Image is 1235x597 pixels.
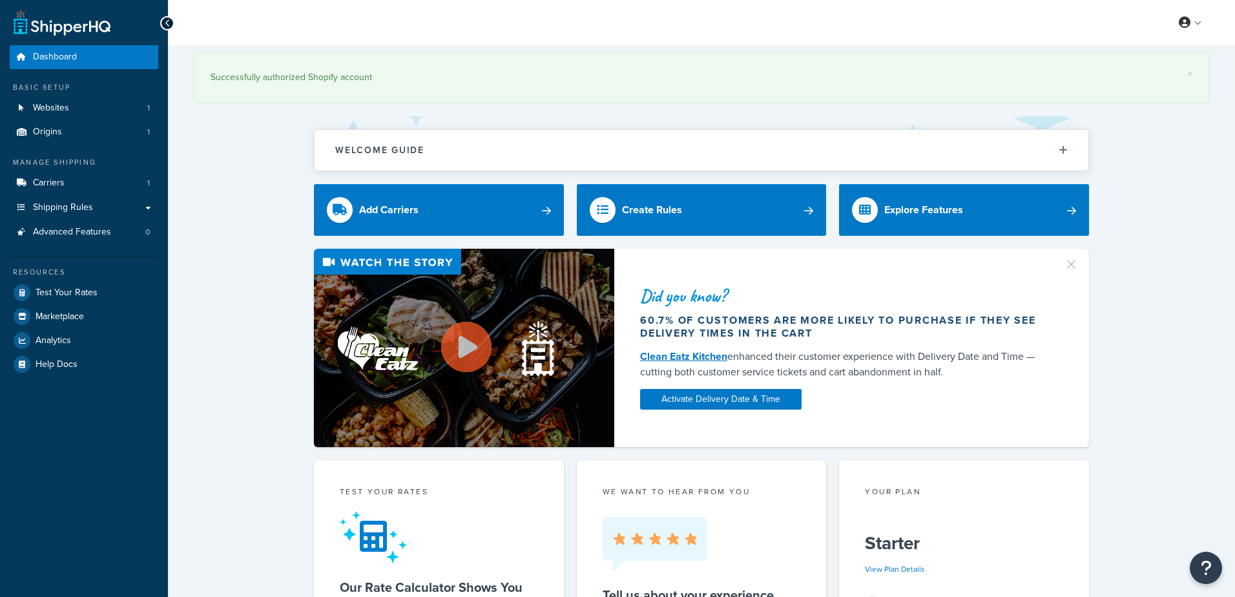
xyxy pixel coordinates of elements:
a: Clean Eatz Kitchen [640,349,727,364]
a: Explore Features [839,184,1089,236]
span: Analytics [36,335,71,346]
button: Open Resource Center [1190,552,1222,584]
a: × [1187,68,1192,79]
a: Carriers1 [10,171,158,195]
li: Advanced Features [10,220,158,244]
span: Dashboard [33,52,77,63]
div: enhanced their customer experience with Delivery Date and Time — cutting both customer service ti... [640,349,1048,380]
a: Add Carriers [314,184,564,236]
div: Basic Setup [10,82,158,93]
div: Test your rates [340,486,538,501]
span: Advanced Features [33,227,111,238]
span: 1 [147,127,150,138]
div: Your Plan [865,486,1063,501]
li: Websites [10,96,158,120]
li: Carriers [10,171,158,195]
span: Marketplace [36,311,84,322]
li: Origins [10,120,158,144]
img: Video thumbnail [314,249,614,447]
a: Test Your Rates [10,281,158,304]
span: 1 [147,103,150,114]
div: Successfully authorized Shopify account [211,68,1192,87]
a: Dashboard [10,45,158,69]
a: Websites1 [10,96,158,120]
div: 60.7% of customers are more likely to purchase if they see delivery times in the cart [640,314,1048,340]
a: Analytics [10,329,158,352]
span: Websites [33,103,69,114]
span: Origins [33,127,62,138]
a: Advanced Features0 [10,220,158,244]
span: Help Docs [36,359,78,370]
div: Did you know? [640,287,1048,305]
a: View Plan Details [865,563,925,575]
span: Shipping Rules [33,202,93,213]
a: Create Rules [577,184,827,236]
div: Create Rules [622,201,682,219]
a: Marketplace [10,305,158,328]
p: we want to hear from you [603,486,801,497]
a: Origins1 [10,120,158,144]
span: Carriers [33,178,65,189]
div: Resources [10,267,158,278]
h2: Welcome Guide [335,145,424,155]
div: Manage Shipping [10,157,158,168]
a: Activate Delivery Date & Time [640,389,802,410]
a: Shipping Rules [10,196,158,220]
div: Explore Features [884,201,963,219]
div: Add Carriers [359,201,419,219]
a: Help Docs [10,353,158,376]
h5: Starter [865,533,1063,554]
span: 1 [147,178,150,189]
button: Welcome Guide [315,130,1088,171]
span: Test Your Rates [36,288,98,298]
span: 0 [145,227,150,238]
